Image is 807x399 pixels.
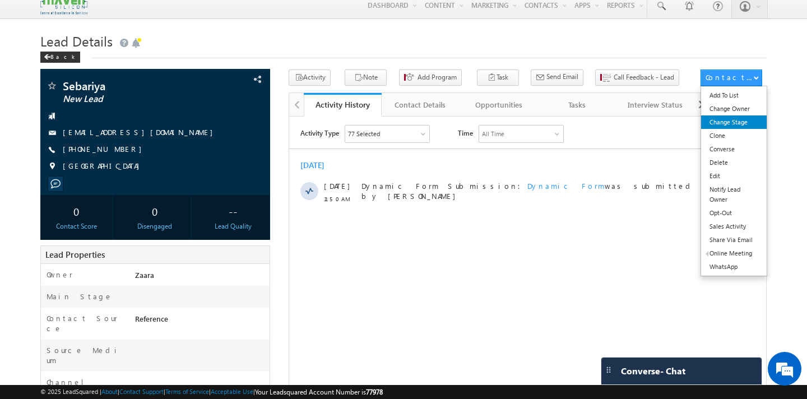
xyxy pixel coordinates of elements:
[701,102,767,115] a: Change Owner
[477,69,519,86] button: Task
[45,249,105,260] span: Lead Properties
[40,32,113,50] span: Lead Details
[59,12,91,22] div: 77 Selected
[701,260,767,273] a: WhatsApp
[40,52,80,63] div: Back
[418,72,457,82] span: Add Program
[119,388,164,395] a: Contact Support
[152,313,203,328] em: Start Chat
[366,388,383,396] span: 77978
[546,72,578,82] span: Send Email
[11,8,50,25] span: Activity Type
[701,220,767,233] a: Sales Activity
[616,93,695,117] a: Interview Status
[184,6,211,33] div: Minimize live chat window
[101,388,118,395] a: About
[547,98,606,112] div: Tasks
[47,313,124,333] label: Contact Source
[40,51,86,61] a: Back
[304,93,382,117] a: Activity History
[625,98,685,112] div: Interview Status
[63,127,219,137] a: [EMAIL_ADDRESS][DOMAIN_NAME]
[701,156,767,169] a: Delete
[531,69,583,86] button: Send Email
[43,201,110,221] div: 0
[701,169,767,183] a: Edit
[47,377,92,387] label: Channel
[701,206,767,220] a: Opt-Out
[345,69,387,86] button: Note
[706,72,753,82] div: Contact Actions
[63,80,205,91] span: Sebariya
[47,345,124,365] label: Source Medium
[135,270,154,280] span: Zaara
[595,69,679,86] button: Call Feedback - Lead
[56,9,140,26] div: Sales Activity,Program,Email Bounced,Email Link Clicked,Email Marked Spam & 72 more..
[165,388,209,395] a: Terms of Service
[43,221,110,231] div: Contact Score
[47,270,73,280] label: Owner
[312,99,374,110] div: Activity History
[58,59,188,73] div: Chat with us now
[289,69,331,86] button: Activity
[19,59,47,73] img: d_60004797649_company_0_60004797649
[538,93,616,117] a: Tasks
[40,387,383,397] span: © 2025 LeadSquared | | | | |
[200,221,267,231] div: Lead Quality
[701,183,767,206] a: Notify Lead Owner
[701,233,767,247] a: Share Via Email
[122,201,188,221] div: 0
[72,64,421,85] span: Dynamic Form Submission: was submitted by [PERSON_NAME]
[604,365,613,374] img: carter-drag
[701,69,762,86] button: Contact Actions
[701,129,767,142] a: Clone
[200,201,267,221] div: --
[391,98,450,112] div: Contact Details
[701,142,767,156] a: Converse
[63,144,147,155] span: [PHONE_NUMBER]
[238,64,316,74] span: Dynamic Form
[255,388,383,396] span: Your Leadsquared Account Number is
[460,93,539,117] a: Opportunities
[63,161,145,172] span: [GEOGRAPHIC_DATA]
[399,69,462,86] button: Add Program
[193,12,215,22] div: All Time
[211,388,253,395] a: Acceptable Use
[614,72,674,82] span: Call Feedback - Lead
[15,104,205,303] textarea: Type your message and hit 'Enter'
[382,93,460,117] a: Contact Details
[701,115,767,129] a: Change Stage
[47,291,113,301] label: Main Stage
[122,221,188,231] div: Disengaged
[701,247,767,260] a: Online Meeting
[169,8,184,25] span: Time
[621,366,685,376] span: Converse - Chat
[132,313,270,329] div: Reference
[35,77,68,87] span: 11:50 AM
[701,89,767,102] a: Add To List
[11,44,48,54] div: [DATE]
[35,64,60,75] span: [DATE]
[63,94,205,105] span: New Lead
[469,98,528,112] div: Opportunities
